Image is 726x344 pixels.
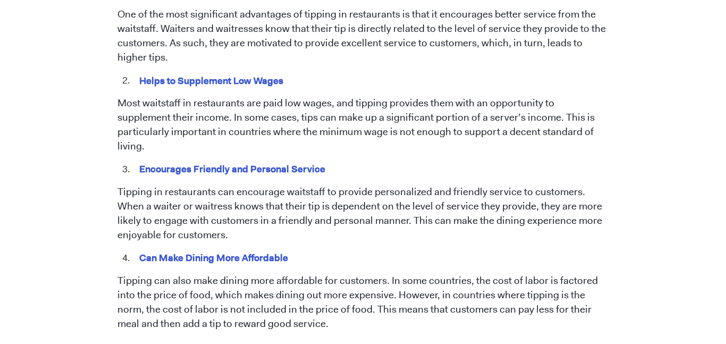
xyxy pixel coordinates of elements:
[117,7,609,65] p: One of the most significant advantages of tipping in restaurants is that it encourages better ser...
[138,72,285,89] mark: Helps to Supplement Low Wages
[138,249,290,266] mark: Can Make Dining More Affordable
[138,161,327,177] mark: Encourages Friendly and Personal Service
[117,274,609,331] p: Tipping can also make dining more affordable for customers. In some countries, the cost of labor ...
[117,185,609,242] p: Tipping in restaurants can encourage waitstaff to provide personalized and friendly service to cu...
[117,96,609,154] p: Most waitstaff in restaurants are paid low wages, and tipping provides them with an opportunity t...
